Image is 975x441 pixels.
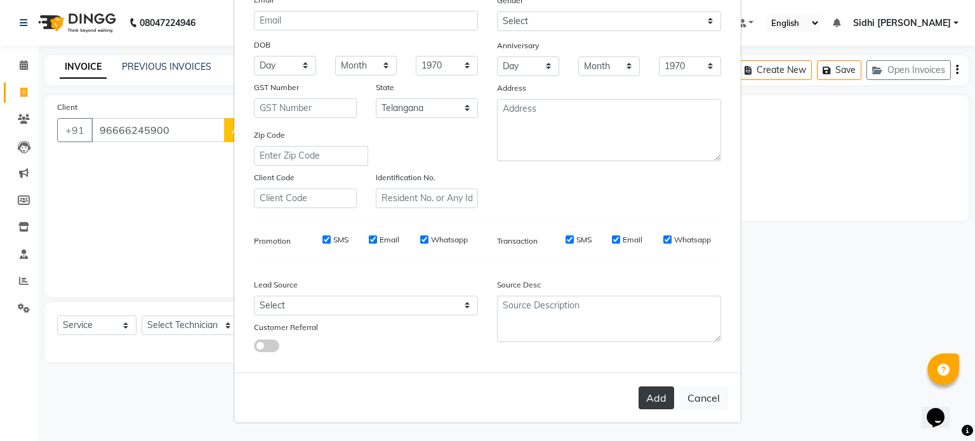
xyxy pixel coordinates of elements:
label: Zip Code [254,129,285,141]
label: SMS [333,234,348,246]
button: Add [639,386,674,409]
label: Whatsapp [431,234,468,246]
label: GST Number [254,82,299,93]
label: Address [497,82,526,94]
iframe: chat widget [922,390,962,428]
label: Customer Referral [254,322,318,333]
input: Email [254,11,478,30]
label: Email [623,234,642,246]
label: Promotion [254,235,291,247]
label: Whatsapp [674,234,711,246]
label: State [376,82,394,93]
label: SMS [576,234,592,246]
label: Lead Source [254,279,298,291]
label: Source Desc [497,279,541,291]
input: Client Code [254,188,357,208]
label: Anniversary [497,40,539,51]
input: Resident No. or Any Id [376,188,479,208]
label: Identification No. [376,172,435,183]
label: Email [380,234,399,246]
label: Client Code [254,172,295,183]
button: Cancel [679,386,728,410]
label: DOB [254,39,270,51]
label: Transaction [497,235,538,247]
input: GST Number [254,98,357,118]
input: Enter Zip Code [254,146,368,166]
